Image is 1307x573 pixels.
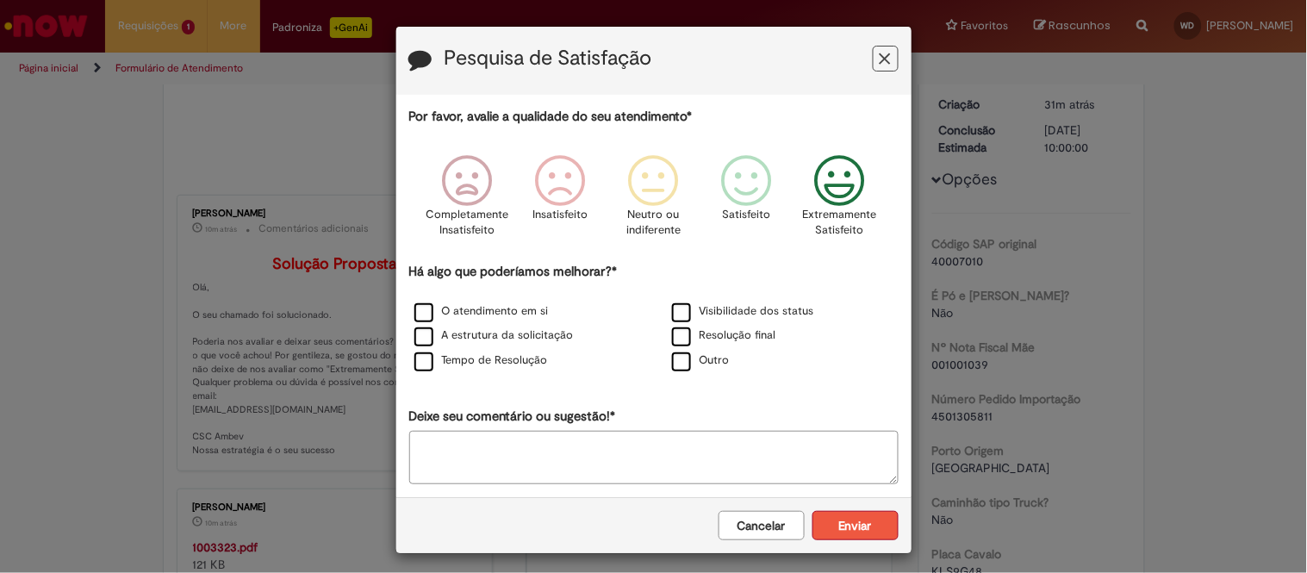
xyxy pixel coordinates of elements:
label: Por favor, avalie a qualidade do seu atendimento* [409,108,693,126]
label: Resolução final [672,327,776,344]
p: Extremamente Satisfeito [803,207,877,239]
div: Extremamente Satisfeito [796,142,884,260]
label: Deixe seu comentário ou sugestão!* [409,408,616,426]
button: Cancelar [719,511,805,540]
p: Insatisfeito [532,207,588,223]
div: Neutro ou indiferente [609,142,697,260]
div: Completamente Insatisfeito [423,142,511,260]
button: Enviar [812,511,899,540]
label: Outro [672,352,730,369]
label: Pesquisa de Satisfação [445,47,652,70]
p: Satisfeito [723,207,771,223]
label: Visibilidade dos status [672,303,814,320]
label: A estrutura da solicitação [414,327,574,344]
label: O atendimento em si [414,303,549,320]
p: Completamente Insatisfeito [426,207,508,239]
p: Neutro ou indiferente [622,207,684,239]
label: Tempo de Resolução [414,352,548,369]
div: Insatisfeito [516,142,604,260]
div: Satisfeito [703,142,791,260]
div: Há algo que poderíamos melhorar?* [409,263,899,374]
